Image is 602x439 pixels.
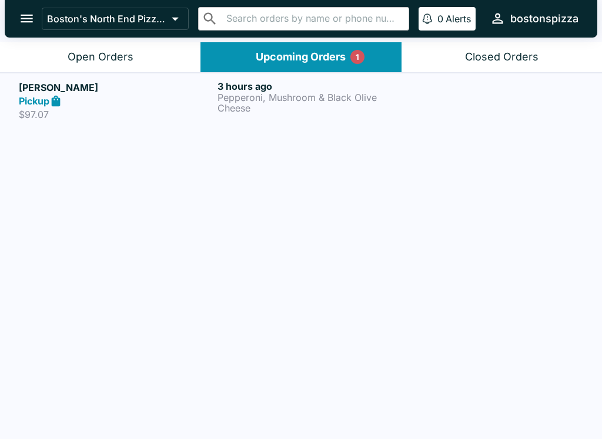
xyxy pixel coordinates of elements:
[19,95,49,107] strong: Pickup
[47,13,167,25] p: Boston's North End Pizza Bakery
[218,92,412,103] p: Pepperoni, Mushroom & Black Olive
[446,13,471,25] p: Alerts
[19,80,213,94] h5: [PERSON_NAME]
[223,11,404,27] input: Search orders by name or phone number
[218,80,412,92] h6: 3 hours ago
[218,103,412,113] p: Cheese
[356,51,359,63] p: 1
[68,50,133,64] div: Open Orders
[510,12,578,26] div: bostonspizza
[485,6,583,31] button: bostonspizza
[256,50,346,64] div: Upcoming Orders
[12,4,42,33] button: open drawer
[42,8,189,30] button: Boston's North End Pizza Bakery
[19,109,213,120] p: $97.07
[437,13,443,25] p: 0
[465,50,539,64] div: Closed Orders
